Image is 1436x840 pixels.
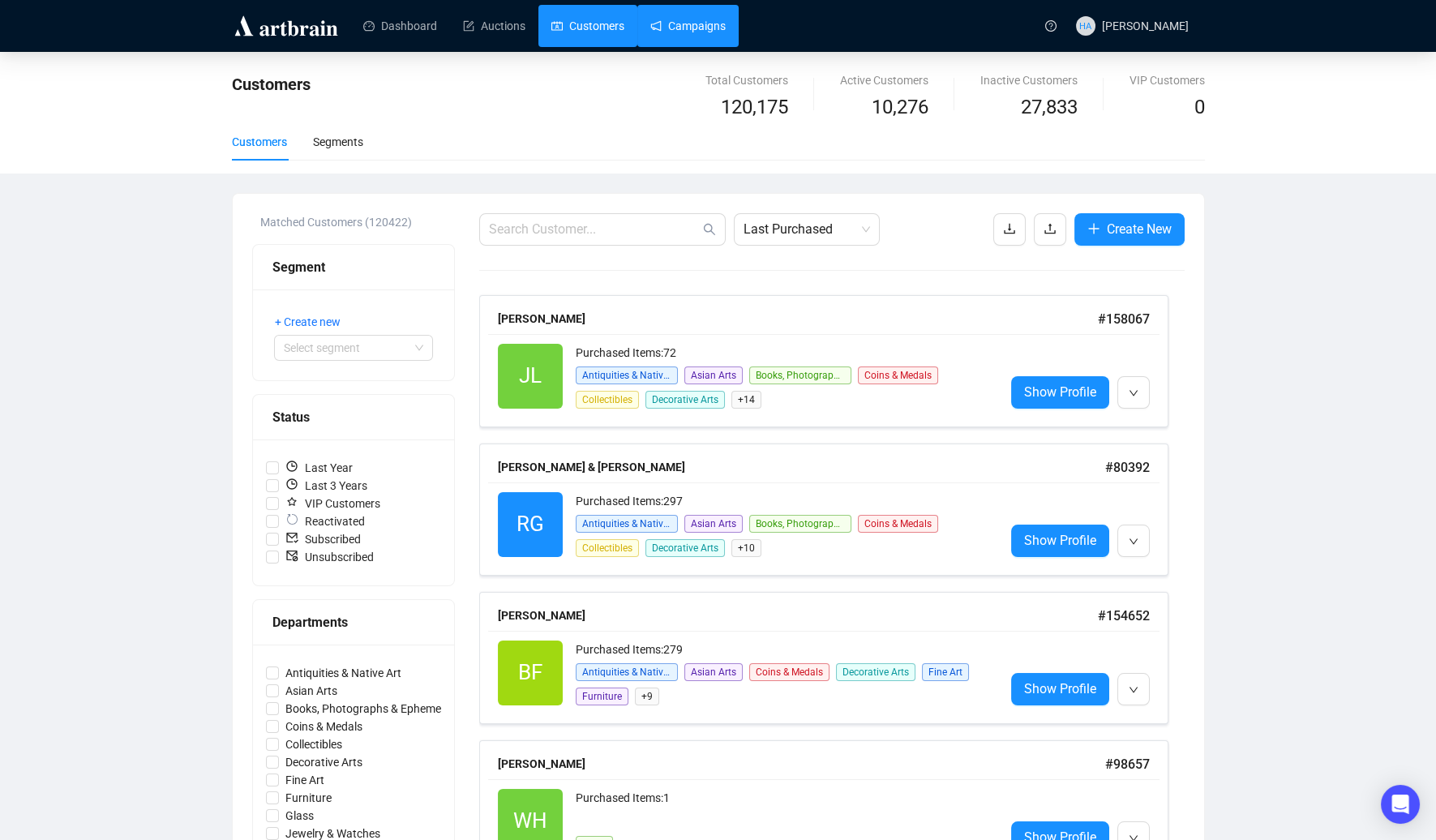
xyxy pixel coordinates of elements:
[576,539,639,557] span: Collectibles
[498,755,1105,773] div: [PERSON_NAME]
[1194,96,1205,118] span: 0
[1024,382,1096,402] span: Show Profile
[576,789,992,821] div: Purchased Items: 1
[1098,608,1150,624] span: # 154652
[1129,537,1138,546] span: down
[272,257,435,277] div: Segment
[279,682,344,700] span: Asian Arts
[279,477,374,495] span: Last 3 Years
[1129,685,1138,695] span: down
[749,663,829,681] span: Coins & Medals
[313,133,363,151] div: Segments
[1011,673,1109,705] a: Show Profile
[551,5,624,47] a: Customers
[232,75,311,94] span: Customers
[279,807,320,825] span: Glass
[576,663,678,681] span: Antiquities & Native Art
[1024,530,1096,551] span: Show Profile
[1074,213,1185,246] button: Create New
[1021,92,1078,123] span: 27,833
[922,663,969,681] span: Fine Art
[576,344,992,364] div: Purchased Items: 72
[519,359,542,392] span: JL
[858,515,938,533] span: Coins & Medals
[684,515,743,533] span: Asian Arts
[576,641,992,661] div: Purchased Items: 279
[1087,222,1100,235] span: plus
[279,459,359,477] span: Last Year
[279,548,380,566] span: Unsubscribed
[1044,222,1057,235] span: upload
[840,71,928,89] div: Active Customers
[1129,388,1138,398] span: down
[1130,71,1205,89] div: VIP Customers
[279,700,458,718] span: Books, Photographs & Ephemera
[479,295,1185,427] a: [PERSON_NAME]#158067JLPurchased Items:72Antiquities & Native ArtAsian ArtsBooks, Photographs & Ep...
[744,214,870,245] span: Last Purchased
[279,735,349,753] span: Collectibles
[721,92,788,123] span: 120,175
[684,663,743,681] span: Asian Arts
[479,592,1185,724] a: [PERSON_NAME]#154652BFPurchased Items:279Antiquities & Native ArtAsian ArtsCoins & MedalsDecorati...
[645,391,725,409] span: Decorative Arts
[498,458,1105,476] div: [PERSON_NAME] & [PERSON_NAME]
[836,663,915,681] span: Decorative Arts
[645,539,725,557] span: Decorative Arts
[517,508,544,541] span: RG
[279,753,369,771] span: Decorative Arts
[858,366,938,384] span: Coins & Medals
[731,539,761,557] span: + 10
[279,664,408,682] span: Antiquities & Native Art
[279,530,367,548] span: Subscribed
[272,612,435,632] div: Departments
[1011,525,1109,557] a: Show Profile
[576,366,678,384] span: Antiquities & Native Art
[463,5,525,47] a: Auctions
[498,310,1098,328] div: [PERSON_NAME]
[749,366,851,384] span: Books, Photographs & Ephemera
[1105,460,1150,475] span: # 80392
[489,220,700,239] input: Search Customer...
[749,515,851,533] span: Books, Photographs & Ephemera
[498,606,1098,624] div: [PERSON_NAME]
[1105,756,1150,772] span: # 98657
[232,13,341,39] img: logo
[513,804,547,838] span: WH
[479,444,1185,576] a: [PERSON_NAME] & [PERSON_NAME]#80392RGPurchased Items:297Antiquities & Native ArtAsian ArtsBooks, ...
[576,688,628,705] span: Furniture
[279,771,331,789] span: Fine Art
[275,313,341,331] span: + Create new
[279,789,338,807] span: Furniture
[731,391,761,409] span: + 14
[650,5,726,47] a: Campaigns
[635,688,659,705] span: + 9
[684,366,743,384] span: Asian Arts
[279,512,371,530] span: Reactivated
[1003,222,1016,235] span: download
[1098,311,1150,327] span: # 158067
[279,718,369,735] span: Coins & Medals
[1045,20,1057,32] span: question-circle
[1079,19,1091,33] span: HA
[1024,679,1096,699] span: Show Profile
[576,492,992,512] div: Purchased Items: 297
[705,71,788,89] div: Total Customers
[279,495,387,512] span: VIP Customers
[272,407,435,427] div: Status
[232,133,287,151] div: Customers
[274,309,354,335] button: + Create new
[518,656,542,689] span: BF
[260,213,455,231] div: Matched Customers (120422)
[576,515,678,533] span: Antiquities & Native Art
[1102,19,1189,32] span: [PERSON_NAME]
[1107,219,1172,239] span: Create New
[576,391,639,409] span: Collectibles
[980,71,1078,89] div: Inactive Customers
[1381,785,1420,824] div: Open Intercom Messenger
[1011,376,1109,409] a: Show Profile
[363,5,437,47] a: Dashboard
[703,223,716,236] span: search
[872,92,928,123] span: 10,276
